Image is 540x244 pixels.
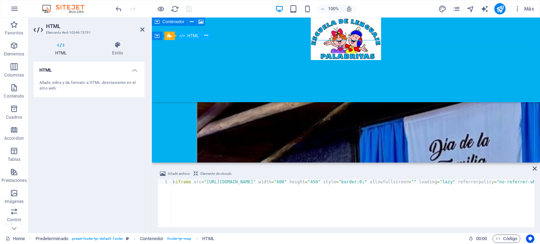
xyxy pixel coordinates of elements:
[5,30,23,36] p: Favoritos
[481,5,489,13] i: AI Writer
[4,93,24,99] p: Contenido
[5,199,24,204] p: Imágenes
[6,114,22,120] p: Cuadros
[514,5,534,12] span: Más
[1,178,26,183] p: Prestaciones
[71,235,123,243] span: . preset-footer-tyr-default .footer
[46,29,130,36] h3: Elemento #ed-1004673791
[200,170,232,178] span: Elemento de vínculo
[202,235,214,243] span: Haz clic para seleccionar y doble clic para editar
[171,5,179,13] i: Volver a cargar página
[114,5,123,13] button: undo
[187,34,199,38] span: HTML
[39,80,139,92] div: Añade, edita y da formato a HTML directamente en el sitio web.
[511,3,537,14] button: Más
[496,235,517,243] span: Código
[34,41,91,56] h4: HTML
[158,179,172,184] div: 1
[493,235,520,243] button: Código
[496,5,504,13] i: Publicar
[36,235,68,243] span: Haz clic para seleccionar y doble clic para editar
[480,5,489,13] button: text_generator
[4,136,24,141] p: Accordion
[162,20,185,24] span: Contenedor
[481,236,482,241] span: :
[438,5,446,13] i: Diseño (Ctrl+Alt+Y)
[6,235,25,243] a: Haz clic para cancelar la selección y doble clic para abrir páginas
[159,170,191,178] button: Añadir archivo
[4,72,24,78] p: Columnas
[469,235,487,243] h6: Tiempo de la sesión
[156,5,165,13] button: Haz clic para salir del modo de previsualización y seguir editando
[171,5,179,13] button: reload
[192,170,233,178] button: Elemento de vínculo
[476,235,487,243] span: 00 00
[4,51,24,57] p: Elementos
[36,235,215,243] nav: breadcrumb
[438,5,446,13] button: design
[40,5,93,13] img: Editor Logo
[126,237,129,240] i: Este elemento es un preajuste personalizable
[140,235,163,243] span: Haz clic para seleccionar y doble clic para editar
[346,6,352,12] i: Al redimensionar, ajustar el nivel de zoom automáticamente para ajustarse al dispositivo elegido.
[317,5,342,13] button: 100%
[526,235,534,243] button: Usercentrics
[494,3,506,14] button: publish
[115,5,123,13] i: Deshacer: Cambiar etiquetas meta (Ctrl+Z)
[46,23,144,29] h2: HTML
[34,62,144,74] h4: HTML
[452,5,461,13] button: pages
[8,157,21,162] p: Tablas
[166,235,191,243] span: . footer-tyr-map
[91,41,144,56] h4: Estilo
[168,170,190,178] span: Añadir archivo
[328,5,339,13] h6: 100%
[466,5,475,13] button: navigator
